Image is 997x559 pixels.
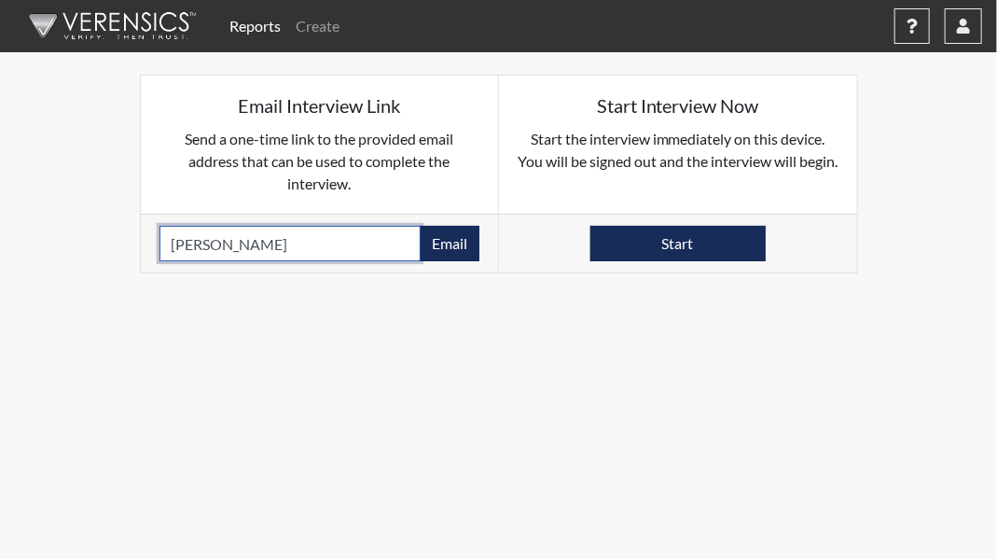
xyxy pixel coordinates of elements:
[590,226,766,261] button: Start
[420,226,479,261] button: Email
[518,128,838,173] p: Start the interview immediately on this device. You will be signed out and the interview will begin.
[159,128,480,195] p: Send a one-time link to the provided email address that can be used to complete the interview.
[288,7,347,45] a: Create
[159,226,422,261] input: Email Address
[518,94,838,117] h5: Start Interview Now
[222,7,288,45] a: Reports
[159,94,480,117] h5: Email Interview Link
